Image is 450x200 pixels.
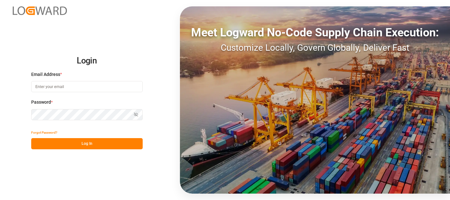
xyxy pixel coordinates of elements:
[31,127,57,138] button: Forgot Password?
[31,51,143,71] h2: Login
[31,81,143,92] input: Enter your email
[31,71,60,78] span: Email Address
[180,24,450,41] div: Meet Logward No-Code Supply Chain Execution:
[13,6,67,15] img: Logward_new_orange.png
[31,138,143,149] button: Log In
[31,99,51,106] span: Password
[180,41,450,55] div: Customize Locally, Govern Globally, Deliver Fast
